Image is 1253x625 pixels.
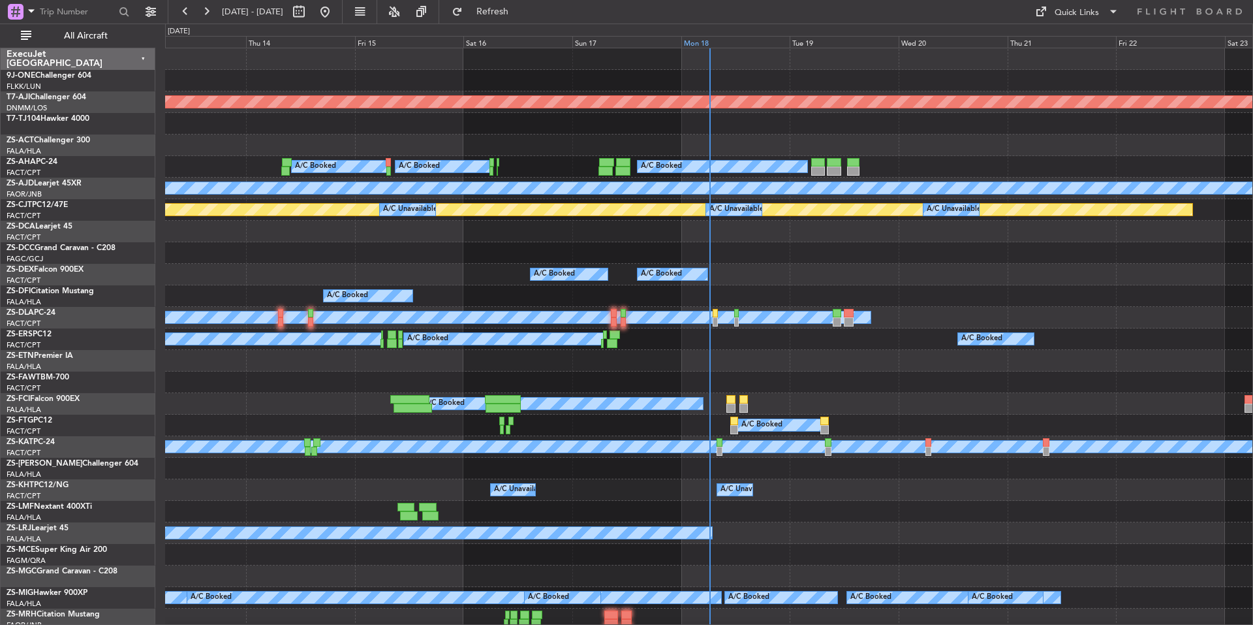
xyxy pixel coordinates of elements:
[720,480,775,500] div: A/C Unavailable
[7,309,34,317] span: ZS-DLA
[681,36,790,48] div: Mon 18
[7,524,31,532] span: ZS-LRJ
[7,405,41,415] a: FALA/HLA
[399,157,440,176] div: A/C Booked
[7,524,69,532] a: ZS-LRJLearjet 45
[728,588,769,607] div: A/C Booked
[7,158,57,166] a: ZS-AHAPC-24
[7,460,82,468] span: ZS-[PERSON_NAME]
[572,36,681,48] div: Sun 17
[7,223,72,231] a: ZS-DCALearjet 45
[137,36,246,48] div: Wed 13
[7,426,40,436] a: FACT/CPT
[7,395,30,403] span: ZS-FCI
[1008,36,1117,48] div: Thu 21
[355,36,464,48] div: Fri 15
[7,599,41,609] a: FALA/HLA
[7,362,41,372] a: FALA/HLA
[7,374,69,381] a: ZS-FAWTBM-700
[463,36,572,48] div: Sat 16
[246,36,355,48] div: Thu 14
[7,352,73,360] a: ZS-ETNPremier IA
[7,297,41,307] a: FALA/HLA
[7,146,41,156] a: FALA/HLA
[7,244,35,252] span: ZS-DCC
[7,470,41,479] a: FALA/HLA
[7,287,31,295] span: ZS-DFI
[7,180,34,187] span: ZS-AJD
[7,115,89,123] a: T7-TJ104Hawker 4000
[7,438,33,446] span: ZS-KAT
[641,157,682,176] div: A/C Booked
[7,330,52,338] a: ZS-ERSPC12
[7,103,47,113] a: DNMM/LOS
[7,136,90,144] a: ZS-ACTChallenger 300
[7,189,42,199] a: FAOR/JNB
[7,503,92,511] a: ZS-LMFNextant 400XTi
[7,223,35,231] span: ZS-DCA
[7,460,138,468] a: ZS-[PERSON_NAME]Challenger 604
[1116,36,1225,48] div: Fri 22
[7,568,37,575] span: ZS-MGC
[7,115,40,123] span: T7-TJ104
[7,72,35,80] span: 9J-ONE
[7,417,33,425] span: ZS-FTG
[7,254,43,264] a: FAGC/GCJ
[850,588,891,607] div: A/C Booked
[7,136,34,144] span: ZS-ACT
[7,589,33,597] span: ZS-MIG
[7,503,34,511] span: ZS-LMF
[40,2,115,22] input: Trip Number
[7,244,116,252] a: ZS-DCCGrand Caravan - C208
[7,211,40,221] a: FACT/CPT
[7,158,36,166] span: ZS-AHA
[7,93,86,101] a: T7-AJIChallenger 604
[7,330,33,338] span: ZS-ERS
[7,287,94,295] a: ZS-DFICitation Mustang
[927,200,981,219] div: A/C Unavailable
[168,26,190,37] div: [DATE]
[7,352,34,360] span: ZS-ETN
[7,383,40,393] a: FACT/CPT
[7,611,100,618] a: ZS-MRHCitation Mustang
[7,438,55,446] a: ZS-KATPC-24
[7,546,35,554] span: ZS-MCE
[7,417,52,425] a: ZS-FTGPC12
[7,168,40,178] a: FACT/CPT
[7,232,40,242] a: FACT/CPT
[7,481,69,489] a: ZS-KHTPC12/NG
[1029,1,1125,22] button: Quick Links
[790,36,899,48] div: Tue 19
[961,329,1002,349] div: A/C Booked
[34,31,138,40] span: All Aircraft
[7,395,80,403] a: ZS-FCIFalcon 900EX
[7,448,40,458] a: FACT/CPT
[534,264,575,284] div: A/C Booked
[327,286,368,306] div: A/C Booked
[191,588,232,607] div: A/C Booked
[7,513,41,522] a: FALA/HLA
[7,556,46,566] a: FAGM/QRA
[7,546,107,554] a: ZS-MCESuper King Air 200
[709,200,764,219] div: A/C Unavailable
[383,200,437,219] div: A/C Unavailable
[7,93,30,101] span: T7-AJI
[7,309,55,317] a: ZS-DLAPC-24
[222,6,283,18] span: [DATE] - [DATE]
[7,276,40,285] a: FACT/CPT
[446,1,524,22] button: Refresh
[528,588,569,607] div: A/C Booked
[7,266,84,274] a: ZS-DEXFalcon 900EX
[14,25,142,46] button: All Aircraft
[7,319,40,329] a: FACT/CPT
[7,374,36,381] span: ZS-FAW
[641,264,682,284] div: A/C Booked
[7,266,34,274] span: ZS-DEX
[295,157,336,176] div: A/C Booked
[424,394,465,413] div: A/C Booked
[7,589,87,597] a: ZS-MIGHawker 900XP
[7,534,41,544] a: FALA/HLA
[741,415,782,435] div: A/C Booked
[7,491,40,501] a: FACT/CPT
[7,568,117,575] a: ZS-MGCGrand Caravan - C208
